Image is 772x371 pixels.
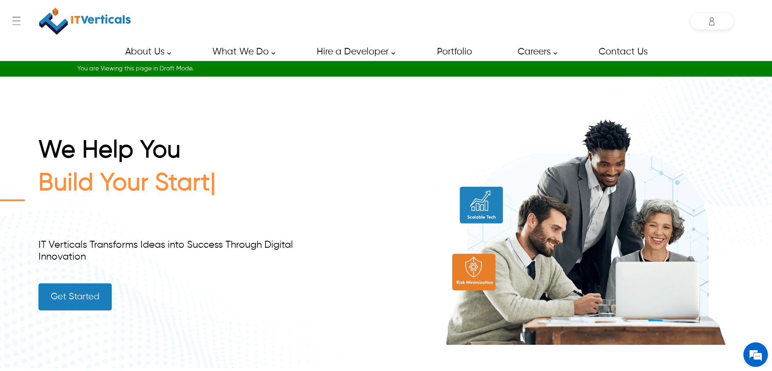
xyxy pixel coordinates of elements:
span: We are offline. Please leave us a message. [17,103,143,186]
span: Build Your Start [38,172,210,195]
div: You are Viewing this page in Draft Mode. [77,65,695,73]
a: Get Started [38,283,112,310]
a: Careers [508,43,562,61]
a: Portfolio [428,43,481,61]
textarea: Type your message and click 'Submit' [4,224,156,252]
em: Submit [120,252,149,263]
a: What We Do [203,43,280,61]
div: Minimize live chat window [134,4,154,24]
h1: We Help You [38,136,316,169]
em: Driven by SalesIQ [64,215,104,220]
a: IT Verticals Inc [38,4,132,38]
a: About Us [116,43,176,61]
a: Contact Us [589,43,656,61]
img: it verticals [442,102,734,345]
img: salesiqlogo_leal7QplfZFryJ6FIlVepeu7OftD7mt8q6exU6-34PB8prfIgodN67KcxXM9Y7JQ_.png [56,215,62,220]
img: logo_Zg8I0qSkbAqR2WFHt3p6CTuqpyXMFPubPcD2OT02zFN43Cy9FUNNG3NEPhM_Q1qe_.png [14,49,34,54]
div: IT Verticals Transforms Ideas into Success Through Digital Innovation [38,239,316,263]
a: Hire a Developer [307,43,400,61]
div: Leave a message [43,46,137,57]
img: IT Verticals Inc [39,4,131,38]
